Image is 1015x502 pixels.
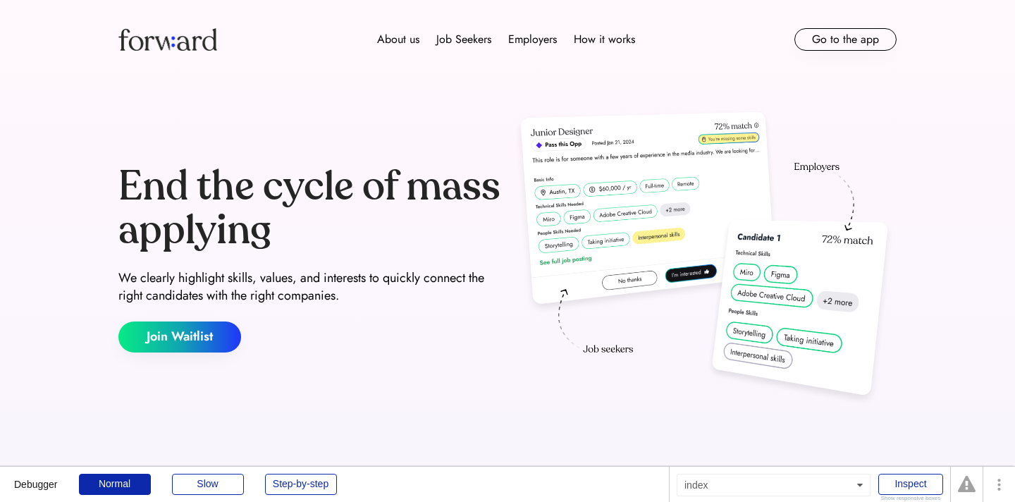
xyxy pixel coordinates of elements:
[794,28,897,51] button: Go to the app
[377,31,419,48] div: About us
[436,31,491,48] div: Job Seekers
[878,496,943,501] div: Show responsive boxes
[574,31,635,48] div: How it works
[14,467,58,489] div: Debugger
[118,269,502,305] div: We clearly highlight skills, values, and interests to quickly connect the right candidates with t...
[265,474,337,495] div: Step-by-step
[118,28,217,51] img: Forward logo
[513,107,897,410] img: hero-image.png
[79,474,151,495] div: Normal
[677,474,871,496] div: index
[118,322,241,353] button: Join Waitlist
[508,31,557,48] div: Employers
[118,165,502,252] div: End the cycle of mass applying
[878,474,943,495] div: Inspect
[172,474,244,495] div: Slow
